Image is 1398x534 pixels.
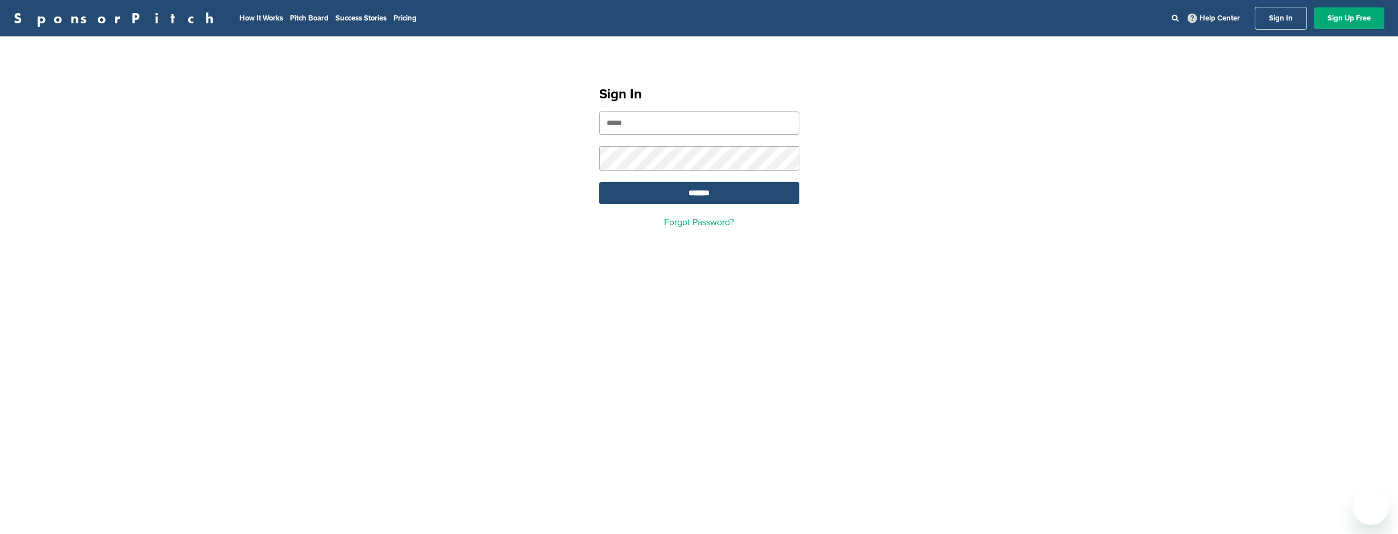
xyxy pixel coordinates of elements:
[393,14,417,23] a: Pricing
[239,14,283,23] a: How It Works
[14,11,221,26] a: SponsorPitch
[1185,11,1242,25] a: Help Center
[290,14,329,23] a: Pitch Board
[1314,7,1384,29] a: Sign Up Free
[1353,489,1389,525] iframe: Button to launch messaging window
[664,217,734,228] a: Forgot Password?
[599,84,799,105] h1: Sign In
[335,14,387,23] a: Success Stories
[1255,7,1307,30] a: Sign In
